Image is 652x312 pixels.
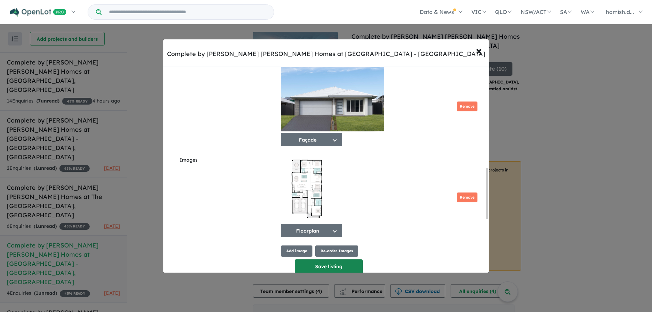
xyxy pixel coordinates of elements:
[167,50,485,58] div: Complete by [PERSON_NAME] [PERSON_NAME] Homes at [GEOGRAPHIC_DATA] - [GEOGRAPHIC_DATA]
[315,245,358,257] button: Re-order Images
[295,259,363,274] button: Save listing
[281,154,334,222] img: Complete by McDonald Jones Homes at Forest Reach - Huntley - Lot 106 Floorplan
[180,156,278,164] label: Images
[281,245,312,257] button: Add image
[103,5,272,19] input: Try estate name, suburb, builder or developer
[281,133,342,146] button: Façade
[281,63,384,131] img: Complete by McDonald Jones Homes at Forest Reach - Huntley - Lot 106 Façade
[457,102,477,111] button: Remove
[476,43,482,58] span: ×
[281,224,342,237] button: Floorplan
[10,8,67,17] img: Openlot PRO Logo White
[457,192,477,202] button: Remove
[606,8,634,15] span: hamish.d...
